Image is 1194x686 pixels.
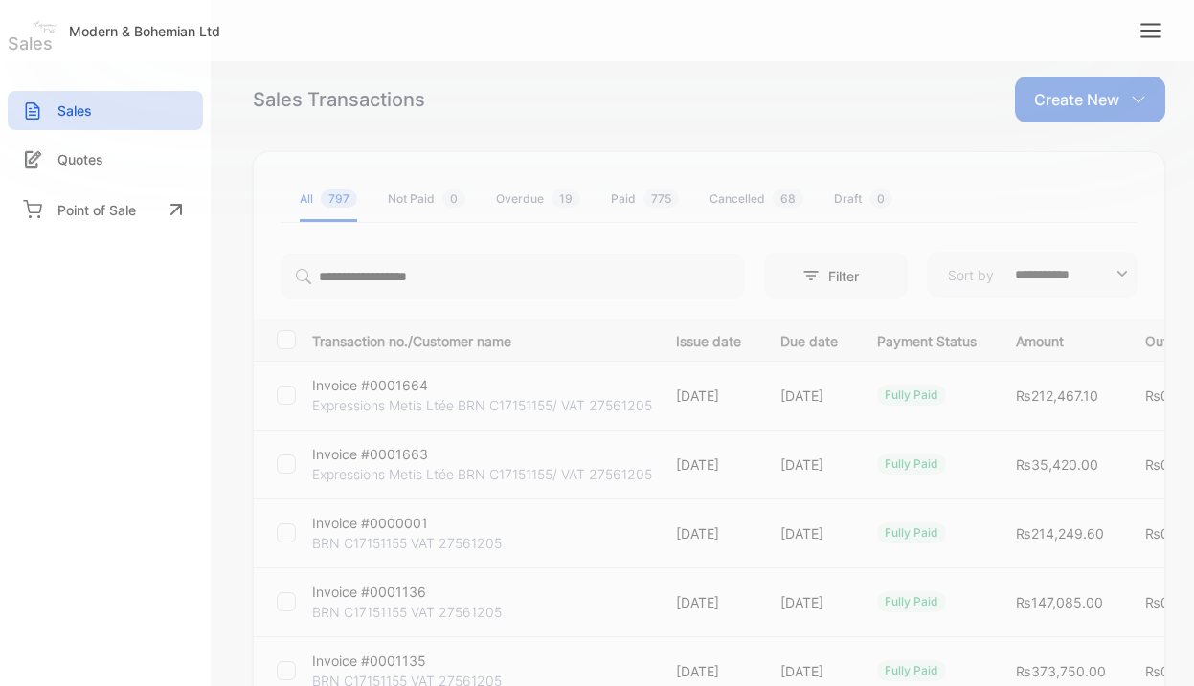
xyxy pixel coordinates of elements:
[312,602,502,622] p: BRN C17151155 VAT 27561205
[780,592,838,612] p: [DATE]
[312,513,428,533] p: Invoice #0000001
[312,395,652,415] p: Expressions Metis Ltée BRN C17151155/ VAT 27561205
[496,190,580,208] div: Overdue
[321,189,357,208] span: 797
[676,523,741,543] p: [DATE]
[1114,606,1194,686] iframe: LiveChat chat widget
[31,13,59,42] img: Logo
[780,327,838,351] p: Due date
[1145,594,1190,610] span: ₨0.00
[1145,456,1190,473] span: ₨0.00
[1034,88,1119,111] p: Create New
[57,149,103,169] p: Quotes
[1016,594,1103,610] span: ₨147,085.00
[1016,327,1106,351] p: Amount
[442,189,465,208] span: 0
[8,140,203,179] a: Quotes
[780,386,838,406] p: [DATE]
[877,454,946,475] div: fully paid
[877,591,946,612] div: fully paid
[676,386,741,406] p: [DATE]
[552,189,580,208] span: 19
[877,385,946,406] div: fully paid
[300,190,357,208] div: All
[1016,525,1104,542] span: ₨214,249.60
[1145,387,1190,404] span: ₨0.00
[312,464,652,484] p: Expressions Metis Ltée BRN C17151155/ VAT 27561205
[57,200,136,220] p: Point of Sale
[8,188,203,231] a: Point of Sale
[1016,387,1098,404] span: ₨212,467.10
[828,266,870,286] p: Filter
[312,444,428,464] p: Invoice #0001663
[676,661,741,681] p: [DATE]
[611,190,679,208] div: Paid
[1015,77,1165,122] button: Create New
[312,582,426,602] p: Invoice #0001136
[8,91,203,130] a: Sales
[764,253,908,299] button: Filter
[773,189,803,208] span: 68
[69,21,220,41] p: Modern & Bohemian Ltd
[1016,663,1106,679] span: ₨373,750.00
[834,190,892,208] div: Draft
[877,327,977,351] p: Payment Status
[253,85,425,114] div: Sales Transactions
[676,454,741,475] p: [DATE]
[1016,456,1098,473] span: ₨35,420.00
[312,533,502,553] p: BRN C17151155 VAT 27561205
[710,190,803,208] div: Cancelled
[948,265,994,285] p: Sort by
[312,651,426,671] p: Invoice #0001135
[312,327,652,351] p: Transaction no./Customer name
[643,189,679,208] span: 775
[877,522,946,543] div: fully paid
[780,454,838,475] p: [DATE]
[927,252,1138,298] button: Sort by
[676,327,741,351] p: Issue date
[57,100,92,121] p: Sales
[877,660,946,681] div: fully paid
[312,375,428,395] p: Invoice #0001664
[676,592,741,612] p: [DATE]
[1145,525,1190,542] span: ₨0.00
[780,523,838,543] p: [DATE]
[388,190,465,208] div: Not Paid
[869,189,892,208] span: 0
[780,661,838,681] p: [DATE]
